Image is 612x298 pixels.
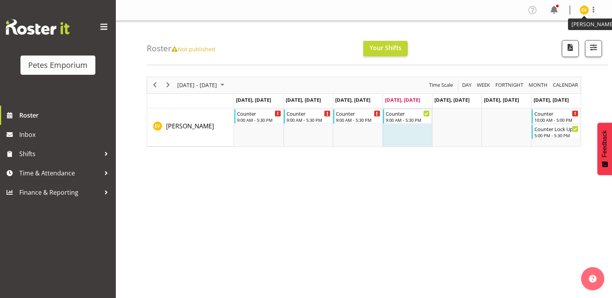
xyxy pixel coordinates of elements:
span: Week [476,80,491,90]
div: Counter [386,109,430,117]
div: 9:00 AM - 5:30 PM [336,117,380,123]
span: [DATE], [DATE] [236,96,271,103]
button: Download a PDF of the roster according to the set date range. [562,40,579,57]
span: Roster [19,109,112,121]
span: Time & Attendance [19,167,100,179]
div: Counter [237,109,281,117]
button: Timeline Day [461,80,473,90]
span: [DATE], [DATE] [484,96,519,103]
span: [DATE], [DATE] [286,96,321,103]
button: Fortnight [494,80,525,90]
table: Timeline Week of October 9, 2025 [234,108,581,146]
img: eva-vailini10223.jpg [580,5,589,15]
button: October 2025 [176,80,228,90]
div: 10:00 AM - 5:00 PM [534,117,578,123]
span: Not published [171,45,215,53]
div: Eva Vailini"s event - Counter Begin From Tuesday, October 7, 2025 at 9:00:00 AM GMT+13:00 Ends At... [284,109,332,124]
span: Your Shifts [370,44,402,52]
div: next period [161,77,175,93]
span: Day [461,80,472,90]
span: [PERSON_NAME] [166,122,214,130]
div: 5:00 PM - 5:30 PM [534,132,578,138]
span: [DATE], [DATE] [385,96,420,103]
div: 9:00 AM - 5:30 PM [237,117,281,123]
button: Time Scale [428,80,454,90]
div: Timeline Week of October 9, 2025 [147,77,581,147]
span: calendar [552,80,579,90]
button: Month [552,80,580,90]
span: [DATE], [DATE] [434,96,470,103]
button: Filter Shifts [585,40,602,57]
span: [DATE] - [DATE] [176,80,218,90]
span: [DATE], [DATE] [335,96,370,103]
td: Eva Vailini resource [147,108,234,146]
span: Shifts [19,148,100,160]
button: Next [163,80,173,90]
div: Eva Vailini"s event - Counter Begin From Monday, October 6, 2025 at 9:00:00 AM GMT+13:00 Ends At ... [234,109,283,124]
span: Finance & Reporting [19,187,100,198]
button: Timeline Month [527,80,549,90]
img: help-xxl-2.png [589,275,597,283]
div: previous period [148,77,161,93]
span: Month [528,80,548,90]
div: Counter [336,109,380,117]
button: Your Shifts [363,41,408,56]
a: [PERSON_NAME] [166,121,214,131]
div: Eva Vailini"s event - Counter Begin From Wednesday, October 8, 2025 at 9:00:00 AM GMT+13:00 Ends ... [333,109,382,124]
div: Counter [534,109,578,117]
h4: Roster [147,44,215,53]
div: 9:00 AM - 5:30 PM [287,117,331,123]
div: October 06 - 12, 2025 [175,77,229,93]
div: 9:00 AM - 5:30 PM [386,117,430,123]
span: Feedback [601,130,608,157]
div: Petes Emporium [28,59,88,71]
div: Eva Vailini"s event - Counter Begin From Thursday, October 9, 2025 at 9:00:00 AM GMT+13:00 Ends A... [383,109,432,124]
span: Fortnight [495,80,524,90]
button: Timeline Week [476,80,492,90]
div: Counter Lock Up [534,125,578,133]
img: Rosterit website logo [6,19,70,35]
button: Feedback - Show survey [597,123,612,175]
button: Previous [150,80,160,90]
div: Counter [287,109,331,117]
span: Inbox [19,129,112,140]
div: Eva Vailini"s event - Counter Begin From Sunday, October 12, 2025 at 10:00:00 AM GMT+13:00 Ends A... [532,109,580,124]
div: Eva Vailini"s event - Counter Lock Up Begin From Sunday, October 12, 2025 at 5:00:00 PM GMT+13:00... [532,125,580,139]
span: [DATE], [DATE] [534,96,569,103]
